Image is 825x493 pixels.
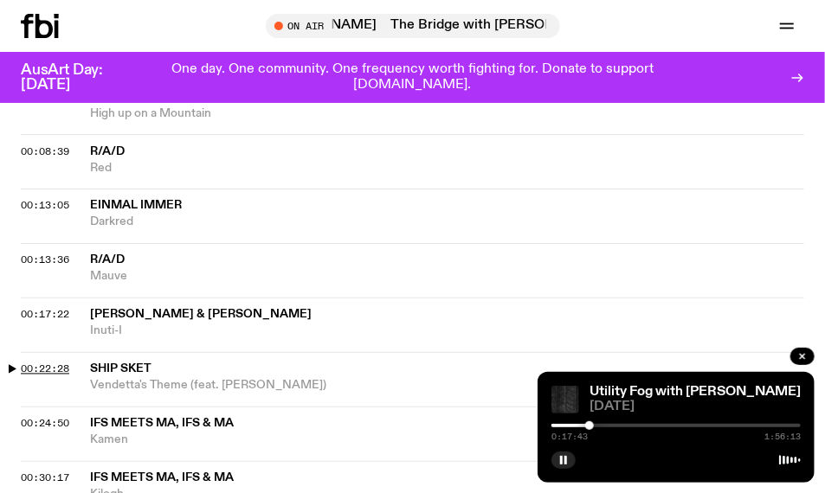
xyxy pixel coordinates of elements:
[90,378,804,394] span: Vendetta's Theme (feat. [PERSON_NAME])
[90,472,234,484] span: IFS meets MA, IFS & MA
[90,323,804,340] span: Inuti-I
[90,363,151,375] span: Ship Sket
[21,474,69,483] button: 00:30:17
[266,14,560,38] button: On AirThe Bridge with [PERSON_NAME]The Bridge with [PERSON_NAME]
[21,63,132,93] h3: AusArt Day: [DATE]
[21,253,69,267] span: 00:13:36
[90,309,312,321] span: [PERSON_NAME] & [PERSON_NAME]
[90,418,234,430] span: IFS meets MA, IFS & MA
[21,202,69,211] button: 00:13:05
[21,362,69,376] span: 00:22:28
[590,400,801,413] span: [DATE]
[21,256,69,266] button: 00:13:36
[764,432,801,441] span: 1:56:13
[90,160,804,176] span: Red
[21,308,69,322] span: 00:17:22
[90,106,804,122] span: High up on a Mountain
[551,386,579,413] img: Cover of Giuseppe Ielasi's album "an insistence on material vol.2"
[21,199,69,213] span: 00:13:05
[90,269,804,285] span: Mauve
[21,311,69,320] button: 00:17:22
[590,385,801,399] a: Utility Fog with [PERSON_NAME]
[21,417,69,431] span: 00:24:50
[90,432,804,449] span: Kamen
[21,365,69,375] button: 00:22:28
[90,254,125,266] span: R/A/D
[21,144,69,158] span: 00:08:39
[21,147,69,157] button: 00:08:39
[90,200,182,212] span: Einmal Immer
[90,145,125,157] span: R/A/D
[21,471,69,485] span: 00:30:17
[551,432,588,441] span: 0:17:43
[90,214,804,231] span: Darkred
[145,62,680,93] p: One day. One community. One frequency worth fighting for. Donate to support [DOMAIN_NAME].
[21,419,69,429] button: 00:24:50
